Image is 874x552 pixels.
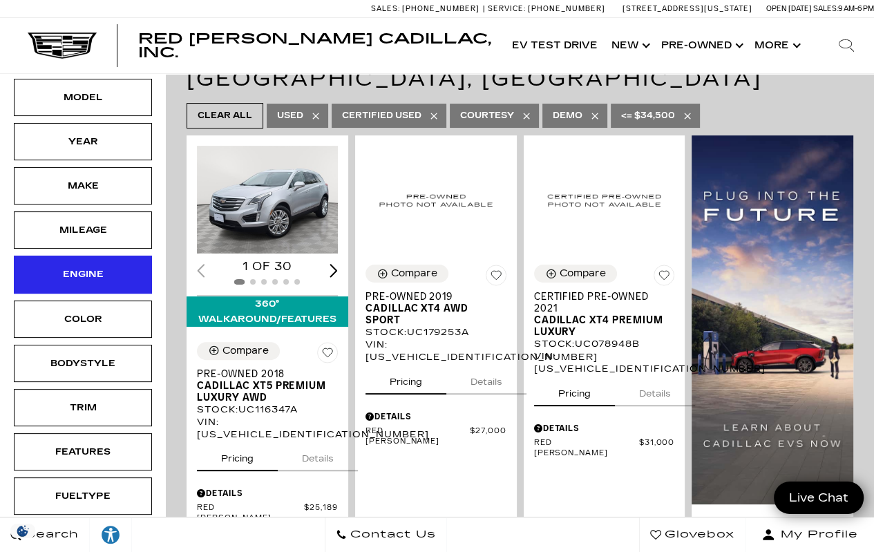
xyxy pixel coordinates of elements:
[838,4,874,13] span: 9 AM-6 PM
[365,364,446,394] button: pricing tab
[7,524,39,538] section: Click to Open Cookie Consent Modal
[365,291,496,303] span: Pre-Owned 2019
[639,438,675,459] span: $31,000
[766,4,812,13] span: Open [DATE]
[48,312,117,327] div: Color
[446,364,526,394] button: details tab
[623,4,752,13] a: [STREET_ADDRESS][US_STATE]
[534,438,675,459] a: Red [PERSON_NAME] $31,000
[774,482,864,514] a: Live Chat
[14,433,152,470] div: FeaturesFeatures
[48,134,117,149] div: Year
[639,517,745,552] a: Glovebox
[197,146,341,254] div: 1 / 2
[782,490,855,506] span: Live Chat
[317,342,338,368] button: Save Vehicle
[402,4,479,13] span: [PHONE_NUMBER]
[48,444,117,459] div: Features
[197,146,341,254] img: 2018 Cadillac XT5 Premium Luxury AWD 1
[365,265,448,283] button: Compare Vehicle
[222,345,269,357] div: Compare
[21,525,79,544] span: Search
[365,291,506,326] a: Pre-Owned 2019Cadillac XT4 AWD Sport
[48,178,117,193] div: Make
[365,303,496,326] span: Cadillac XT4 AWD Sport
[621,107,675,124] span: <= $34,500
[654,265,674,291] button: Save Vehicle
[615,376,695,406] button: details tab
[14,301,152,338] div: ColorColor
[90,524,131,545] div: Explore your accessibility options
[483,5,609,12] a: Service: [PHONE_NUMBER]
[325,517,447,552] a: Contact Us
[330,264,338,277] div: Next slide
[7,524,39,538] img: Opt-Out Icon
[48,400,117,415] div: Trim
[371,4,400,13] span: Sales:
[775,525,858,544] span: My Profile
[488,4,526,13] span: Service:
[304,503,338,524] span: $25,189
[365,339,506,363] div: VIN: [US_VEHICLE_IDENTIFICATION_NUMBER]
[745,517,874,552] button: Open user profile menu
[28,32,97,59] a: Cadillac Dark Logo with Cadillac White Text
[505,18,605,73] a: EV Test Drive
[138,30,491,61] span: Red [PERSON_NAME] Cadillac, Inc.
[342,107,421,124] span: Certified Used
[365,326,506,339] div: Stock : UC179253A
[48,356,117,371] div: Bodystyle
[14,167,152,204] div: MakeMake
[197,368,338,403] a: Pre-Owned 2018Cadillac XT5 Premium Luxury AWD
[197,487,338,499] div: Pricing Details - Pre-Owned 2018 Cadillac XT5 Premium Luxury AWD
[748,18,805,73] button: More
[534,265,617,283] button: Compare Vehicle
[661,525,734,544] span: Glovebox
[197,441,278,471] button: pricing tab
[138,32,491,59] a: Red [PERSON_NAME] Cadillac, Inc.
[48,267,117,282] div: Engine
[534,291,675,338] a: Certified Pre-Owned 2021Cadillac XT4 Premium Luxury
[197,368,327,380] span: Pre-Owned 2018
[278,441,358,471] button: details tab
[197,259,338,274] div: 1 of 30
[391,267,437,280] div: Compare
[534,314,665,338] span: Cadillac XT4 Premium Luxury
[277,107,303,124] span: Used
[197,403,338,416] div: Stock : UC116347A
[460,107,514,124] span: Courtesy
[347,525,436,544] span: Contact Us
[14,211,152,249] div: MileageMileage
[14,79,152,116] div: ModelModel
[371,5,483,12] a: Sales: [PHONE_NUMBER]
[470,426,506,447] span: $27,000
[14,123,152,160] div: YearYear
[187,296,348,327] div: 360° WalkAround/Features
[197,380,327,403] span: Cadillac XT5 Premium Luxury AWD
[813,4,838,13] span: Sales:
[534,291,665,314] span: Certified Pre-Owned 2021
[90,517,132,552] a: Explore your accessibility options
[365,146,506,254] img: 2019 Cadillac XT4 AWD Sport
[197,342,280,360] button: Compare Vehicle
[14,256,152,293] div: EngineEngine
[365,426,506,447] a: Red [PERSON_NAME] $27,000
[528,4,605,13] span: [PHONE_NUMBER]
[365,426,470,447] span: Red [PERSON_NAME]
[534,350,675,375] div: VIN: [US_VEHICLE_IDENTIFICATION_NUMBER]
[486,265,506,291] button: Save Vehicle
[48,222,117,238] div: Mileage
[198,107,252,124] span: Clear All
[48,488,117,504] div: Fueltype
[654,18,748,73] a: Pre-Owned
[560,267,606,280] div: Compare
[14,345,152,382] div: BodystyleBodystyle
[14,389,152,426] div: TrimTrim
[534,438,639,459] span: Red [PERSON_NAME]
[534,376,615,406] button: pricing tab
[48,90,117,105] div: Model
[14,477,152,515] div: FueltypeFueltype
[534,146,675,254] img: 2021 Cadillac XT4 Premium Luxury
[197,416,338,441] div: VIN: [US_VEHICLE_IDENTIFICATION_NUMBER]
[605,18,654,73] a: New
[534,422,675,435] div: Pricing Details - Certified Pre-Owned 2021 Cadillac XT4 Premium Luxury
